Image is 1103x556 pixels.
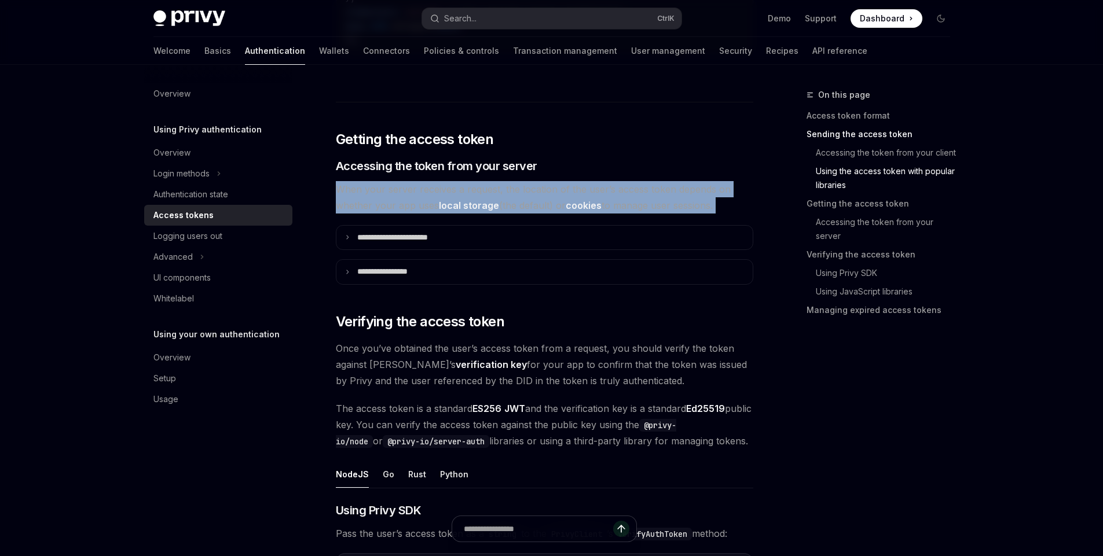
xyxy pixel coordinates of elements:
[144,288,292,309] a: Whitelabel
[807,143,959,162] a: Accessing the token from your client
[807,125,959,143] a: Sending the access token
[805,13,837,24] a: Support
[383,435,489,448] code: @privy-io/server-auth
[144,163,292,184] button: Toggle Login methods section
[383,461,394,488] div: Go
[464,516,613,542] input: Ask a question...
[204,37,231,65] a: Basics
[144,347,292,368] a: Overview
[472,403,501,415] a: ES256
[144,246,292,267] button: Toggle Advanced section
[851,9,922,28] a: Dashboard
[336,130,494,149] span: Getting the access token
[144,184,292,205] a: Authentication state
[144,368,292,389] a: Setup
[686,403,725,415] a: Ed25519
[807,213,959,245] a: Accessing the token from your server
[336,340,753,389] span: Once you’ve obtained the user’s access token from a request, you should verify the token against ...
[153,167,210,181] div: Login methods
[153,229,222,243] div: Logging users out
[807,282,959,301] a: Using JavaScript libraries
[336,461,369,488] div: NodeJS
[153,123,262,137] h5: Using Privy authentication
[153,392,178,406] div: Usage
[319,37,349,65] a: Wallets
[932,9,950,28] button: Toggle dark mode
[766,37,798,65] a: Recipes
[818,88,870,102] span: On this page
[336,400,753,449] span: The access token is a standard and the verification key is a standard public key. You can verify ...
[807,194,959,213] a: Getting the access token
[144,205,292,226] a: Access tokens
[245,37,305,65] a: Authentication
[153,146,190,160] div: Overview
[144,389,292,410] a: Usage
[336,158,537,174] span: Accessing the token from your server
[860,13,904,24] span: Dashboard
[513,37,617,65] a: Transaction management
[144,142,292,163] a: Overview
[440,461,468,488] div: Python
[807,264,959,282] a: Using Privy SDK
[336,181,753,213] span: When your server receives a request, the location of the user’s access token depends on whether y...
[807,245,959,264] a: Verifying the access token
[153,250,193,264] div: Advanced
[144,83,292,104] a: Overview
[153,10,225,27] img: dark logo
[153,208,214,222] div: Access tokens
[812,37,867,65] a: API reference
[807,106,959,125] a: Access token format
[336,502,422,518] span: Using Privy SDK
[631,37,705,65] a: User management
[144,226,292,246] a: Logging users out
[768,13,791,24] a: Demo
[456,359,527,370] strong: verification key
[444,12,477,25] div: Search...
[153,37,190,65] a: Welcome
[657,14,675,23] span: Ctrl K
[807,162,959,194] a: Using the access token with popular libraries
[153,371,176,385] div: Setup
[719,37,752,65] a: Security
[153,87,190,101] div: Overview
[566,200,602,211] strong: cookies
[144,267,292,288] a: UI components
[336,312,504,331] span: Verifying the access token
[336,419,676,448] code: @privy-io/node
[408,461,426,488] div: Rust
[424,37,499,65] a: Policies & controls
[363,37,410,65] a: Connectors
[153,327,280,341] h5: Using your own authentication
[153,187,228,201] div: Authentication state
[422,8,681,29] button: Open search
[153,271,211,285] div: UI components
[613,521,629,537] button: Send message
[504,403,525,415] a: JWT
[153,351,190,364] div: Overview
[807,301,959,319] a: Managing expired access tokens
[439,200,499,211] strong: local storage
[153,292,194,305] div: Whitelabel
